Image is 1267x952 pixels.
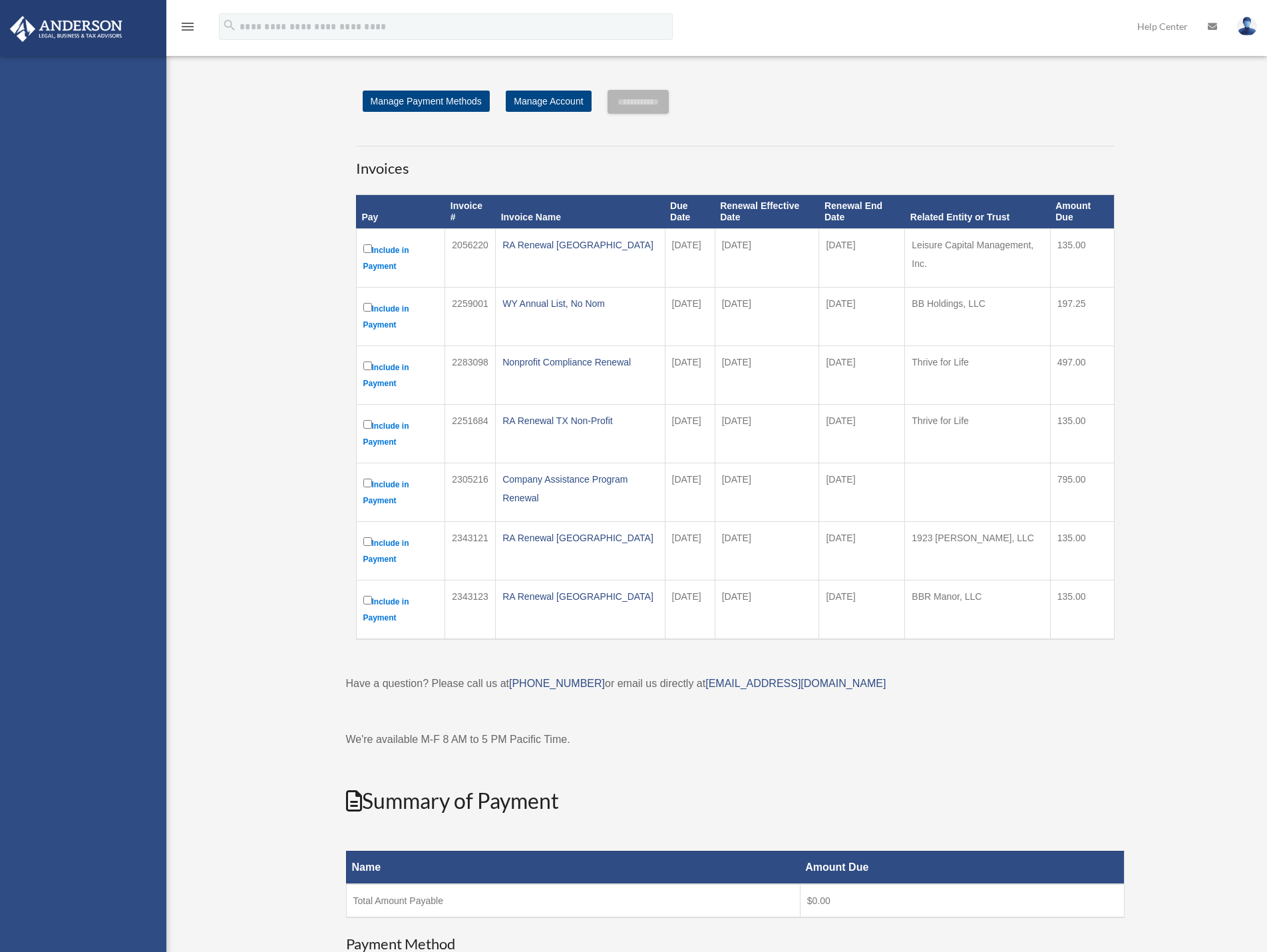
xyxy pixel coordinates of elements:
th: Amount Due [800,851,1124,884]
th: Renewal End Date [819,195,905,229]
td: 2343121 [445,522,496,581]
label: Include in Payment [363,593,439,626]
td: 197.25 [1050,288,1114,346]
td: 2056220 [445,229,496,288]
input: Include in Payment [363,596,372,604]
label: Include in Payment [363,476,439,509]
td: 2283098 [445,346,496,405]
div: RA Renewal [GEOGRAPHIC_DATA] [502,587,657,606]
td: Thrive for Life [905,346,1050,405]
td: 2305216 [445,463,496,522]
td: 2251684 [445,405,496,463]
th: Due Date [665,195,715,229]
td: 135.00 [1050,581,1114,640]
td: [DATE] [715,405,819,463]
td: [DATE] [665,581,715,640]
td: [DATE] [715,288,819,346]
td: [DATE] [715,581,819,640]
td: Leisure Capital Management, Inc. [905,229,1050,288]
td: BB Holdings, LLC [905,288,1050,346]
th: Name [346,851,800,884]
td: 2343123 [445,581,496,640]
a: menu [180,23,196,35]
h3: Invoices [356,146,1115,179]
input: Include in Payment [363,361,372,370]
td: [DATE] [819,346,905,405]
label: Include in Payment [363,359,439,391]
td: Total Amount Payable [346,884,800,917]
td: [DATE] [665,288,715,346]
h2: Summary of Payment [346,786,1125,816]
div: Nonprofit Compliance Renewal [502,353,657,371]
td: BBR Manor, LLC [905,581,1050,640]
td: [DATE] [819,522,905,581]
td: [DATE] [665,229,715,288]
td: [DATE] [715,463,819,522]
td: $0.00 [800,884,1124,917]
img: User Pic [1237,17,1257,36]
div: WY Annual List, No Nom [502,294,657,313]
th: Amount Due [1050,195,1114,229]
input: Include in Payment [363,303,372,312]
td: [DATE] [819,229,905,288]
td: 1923 [PERSON_NAME], LLC [905,522,1050,581]
th: Invoice Name [496,195,665,229]
td: [DATE] [665,346,715,405]
p: Have a question? Please call us at or email us directly at [346,674,1125,693]
td: 135.00 [1050,405,1114,463]
td: [DATE] [715,346,819,405]
td: [DATE] [665,522,715,581]
td: 135.00 [1050,522,1114,581]
th: Pay [356,195,445,229]
th: Invoice # [445,195,496,229]
td: 135.00 [1050,229,1114,288]
td: [DATE] [665,463,715,522]
p: We're available M-F 8 AM to 5 PM Pacific Time. [346,730,1125,749]
a: [EMAIL_ADDRESS][DOMAIN_NAME] [705,678,886,689]
th: Renewal Effective Date [715,195,819,229]
label: Include in Payment [363,417,439,450]
td: [DATE] [665,405,715,463]
div: RA Renewal [GEOGRAPHIC_DATA] [502,529,657,547]
input: Include in Payment [363,479,372,487]
label: Include in Payment [363,535,439,567]
td: Thrive for Life [905,405,1050,463]
a: Manage Account [506,91,591,112]
td: 2259001 [445,288,496,346]
input: Include in Payment [363,537,372,546]
th: Related Entity or Trust [905,195,1050,229]
div: RA Renewal TX Non-Profit [502,411,657,430]
td: [DATE] [819,581,905,640]
td: [DATE] [715,522,819,581]
td: [DATE] [715,229,819,288]
img: Anderson Advisors Platinum Portal [6,16,126,42]
td: 497.00 [1050,346,1114,405]
label: Include in Payment [363,242,439,274]
i: search [222,18,237,33]
td: [DATE] [819,463,905,522]
i: menu [180,19,196,35]
a: Manage Payment Methods [363,91,490,112]
div: RA Renewal [GEOGRAPHIC_DATA] [502,236,657,254]
div: Company Assistance Program Renewal [502,470,657,507]
td: [DATE] [819,405,905,463]
a: [PHONE_NUMBER] [509,678,605,689]
label: Include in Payment [363,300,439,333]
td: 795.00 [1050,463,1114,522]
input: Include in Payment [363,244,372,253]
input: Include in Payment [363,420,372,429]
td: [DATE] [819,288,905,346]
